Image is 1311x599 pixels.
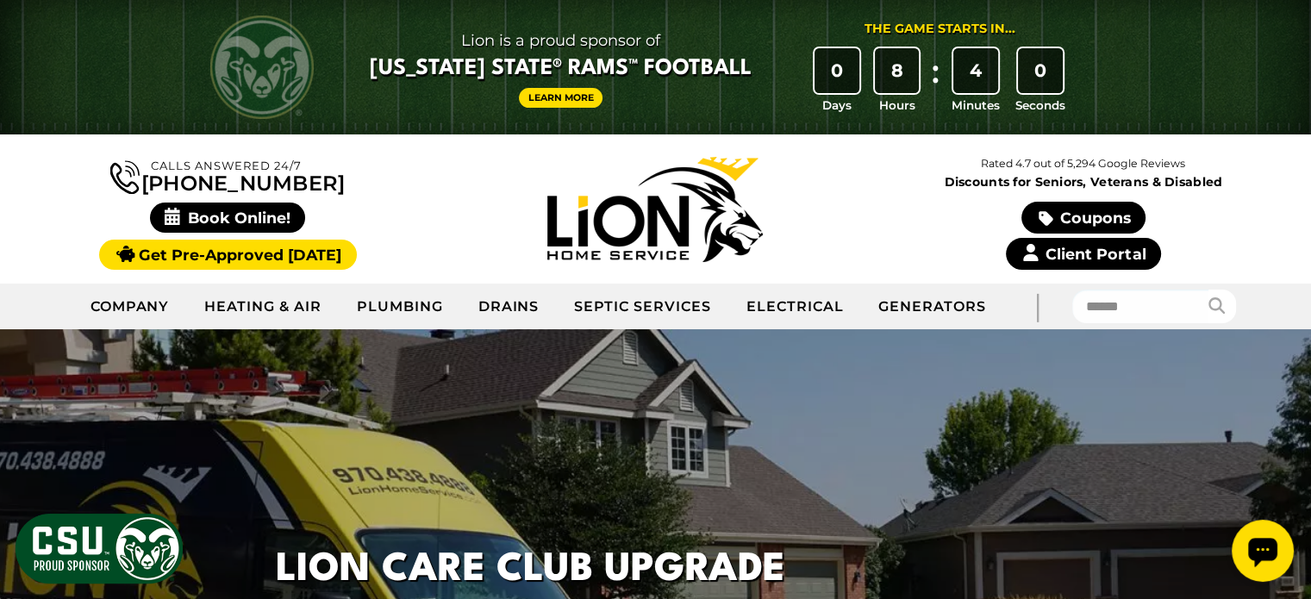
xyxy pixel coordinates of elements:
a: Learn More [519,88,603,108]
img: Lion Home Service [547,157,763,262]
img: CSU Rams logo [210,16,314,119]
div: | [1003,284,1072,329]
h1: Lion Care Club Upgrade [276,541,785,599]
span: Seconds [1015,97,1065,114]
span: Days [822,97,852,114]
a: Get Pre-Approved [DATE] [99,240,357,270]
div: 0 [1018,48,1063,93]
div: : [927,48,944,115]
a: Heating & Air [187,285,339,328]
a: Coupons [1021,202,1146,234]
div: 8 [875,48,920,93]
a: Electrical [729,285,862,328]
a: Client Portal [1006,238,1161,270]
p: Rated 4.7 out of 5,294 Google Reviews [870,154,1297,173]
a: Drains [461,285,558,328]
span: Hours [879,97,915,114]
div: The Game Starts in... [865,20,1015,39]
a: Septic Services [557,285,728,328]
div: 0 [815,48,859,93]
div: 4 [953,48,998,93]
span: Lion is a proud sponsor of [370,27,752,54]
a: [PHONE_NUMBER] [110,157,345,194]
span: [US_STATE] State® Rams™ Football [370,54,752,84]
a: Plumbing [340,285,461,328]
div: Open chat widget [7,7,69,69]
span: Discounts for Seniors, Veterans & Disabled [873,176,1294,188]
span: Book Online! [150,203,306,233]
span: Minutes [952,97,1000,114]
a: Generators [861,285,1003,328]
a: Company [73,285,188,328]
img: CSU Sponsor Badge [13,511,185,586]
